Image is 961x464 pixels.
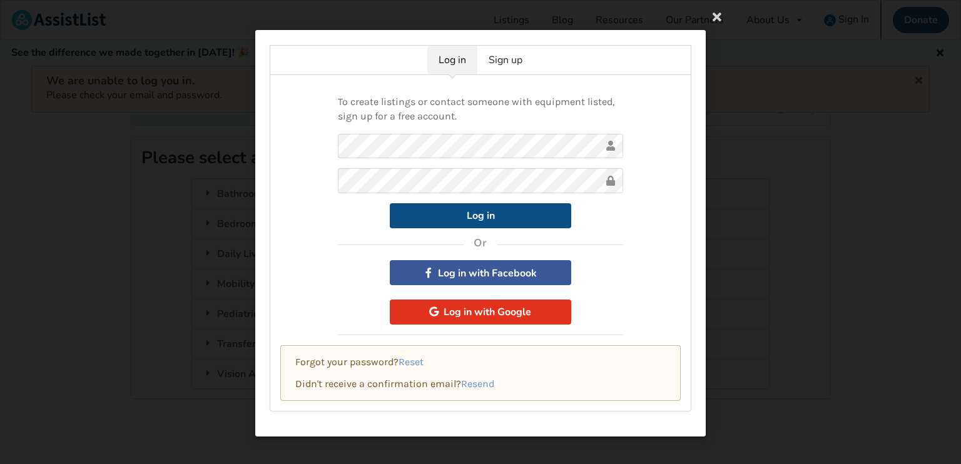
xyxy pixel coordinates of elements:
[399,356,424,368] a: Reset
[295,355,666,370] p: Forgot your password?
[474,236,487,250] h4: Or
[390,203,571,228] button: Log in
[390,260,571,285] button: Log in with Facebook
[295,377,666,391] p: Didn't receive a confirmation email?
[390,300,571,325] button: Log in with Google
[477,46,534,74] a: Sign up
[461,378,494,390] a: Resend
[338,95,623,124] p: To create listings or contact someone with equipment listed, sign up for a free account.
[427,46,477,74] a: Log in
